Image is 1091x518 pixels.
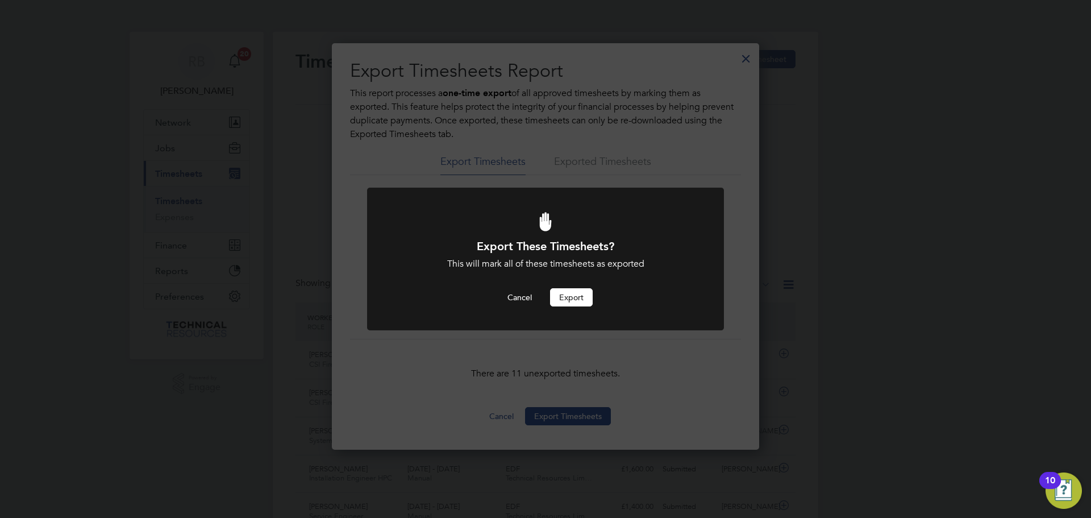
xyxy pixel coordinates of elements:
[398,239,693,254] h1: Export These Timesheets?
[1045,480,1055,495] div: 10
[498,288,541,306] button: Cancel
[398,258,693,270] div: This will mark all of these timesheets as exported
[1046,473,1082,509] button: Open Resource Center, 10 new notifications
[550,288,593,306] button: Export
